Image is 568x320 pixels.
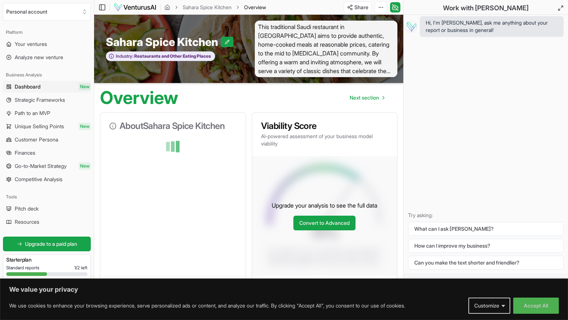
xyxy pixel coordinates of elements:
[3,216,91,228] a: Resources
[354,4,368,11] span: Share
[261,122,389,130] h3: Viability Score
[15,205,39,212] span: Pitch deck
[261,133,389,147] p: AI-powered assessment of your business model viability
[133,53,211,59] span: Restaurants and Other Eating Places
[3,81,91,93] a: DashboardNew
[3,38,91,50] a: Your ventures
[164,4,266,11] nav: breadcrumb
[3,69,91,81] div: Business Analysis
[15,176,62,183] span: Competitive Analysis
[443,3,529,13] h2: Work with [PERSON_NAME]
[3,121,91,132] a: Unique Selling PointsNew
[106,35,221,48] span: Sahara Spice Kitchen
[74,265,87,271] span: 1 / 2 left
[15,40,47,48] span: Your ventures
[3,107,91,119] a: Path to an MVP
[408,256,564,270] button: Can you make the text shorter and friendlier?
[272,201,377,210] p: Upgrade your analysis to see the full data
[350,94,379,101] span: Next section
[408,222,564,236] button: What can I ask [PERSON_NAME]?
[3,94,91,106] a: Strategic Frameworks
[9,285,559,294] p: We value your privacy
[3,26,91,38] div: Platform
[3,51,91,63] a: Analyze new venture
[15,218,39,226] span: Resources
[116,53,133,59] span: Industry:
[405,21,417,32] img: Vera
[344,90,390,105] a: Go to next page
[109,122,237,130] h3: About Sahara Spice Kitchen
[25,240,77,248] span: Upgrade to a paid plan
[293,216,356,230] a: Convert to Advanced
[426,19,558,34] span: Hi, I'm [PERSON_NAME], ask me anything about your report or business in general!
[183,4,232,11] a: Sahara Spice Kitchen
[15,162,67,170] span: Go-to-Market Strategy
[100,89,178,107] h1: Overview
[3,147,91,159] a: Finances
[15,123,64,130] span: Unique Selling Points
[15,83,40,90] span: Dashboard
[3,191,91,203] div: Tools
[79,162,91,170] span: New
[408,212,564,219] p: Try asking:
[9,301,405,310] p: We use cookies to enhance your browsing experience, serve personalized ads or content, and analyz...
[468,298,510,314] button: Customize
[3,160,91,172] a: Go-to-Market StrategyNew
[344,1,372,13] button: Share
[3,3,91,21] button: Select an organization
[15,96,65,104] span: Strategic Frameworks
[255,21,398,77] span: This traditional Saudi restaurant in [GEOGRAPHIC_DATA] aims to provide authentic, home-cooked mea...
[15,136,58,143] span: Customer Persona
[79,123,91,130] span: New
[408,239,564,253] button: How can I improve my business?
[106,51,215,61] button: Industry:Restaurants and Other Eating Places
[15,109,50,117] span: Path to an MVP
[3,134,91,145] a: Customer Persona
[6,265,39,271] span: Standard reports
[3,237,91,251] a: Upgrade to a paid plan
[15,54,63,61] span: Analyze new venture
[15,149,35,157] span: Finances
[513,298,559,314] button: Accept All
[3,173,91,185] a: Competitive Analysis
[344,90,390,105] nav: pagination
[244,4,266,11] span: Overview
[79,83,91,90] span: New
[6,256,87,263] h3: Starter plan
[114,3,157,12] img: logo
[3,203,91,215] a: Pitch deck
